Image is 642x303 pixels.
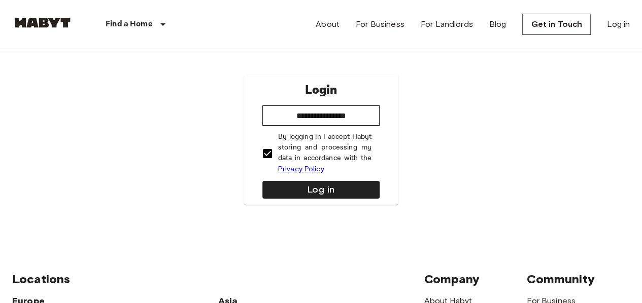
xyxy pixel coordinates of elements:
[424,272,480,286] span: Company
[278,132,372,175] p: By logging in I accept Habyt storing and processing my data in accordance with the
[421,18,473,30] a: For Landlords
[356,18,404,30] a: For Business
[316,18,340,30] a: About
[278,165,324,173] a: Privacy Policy
[522,14,591,35] a: Get in Touch
[12,272,70,286] span: Locations
[12,18,73,28] img: Habyt
[262,181,380,199] button: Log in
[607,18,630,30] a: Log in
[489,18,506,30] a: Blog
[106,18,153,30] p: Find a Home
[527,272,594,286] span: Community
[305,81,337,99] p: Login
